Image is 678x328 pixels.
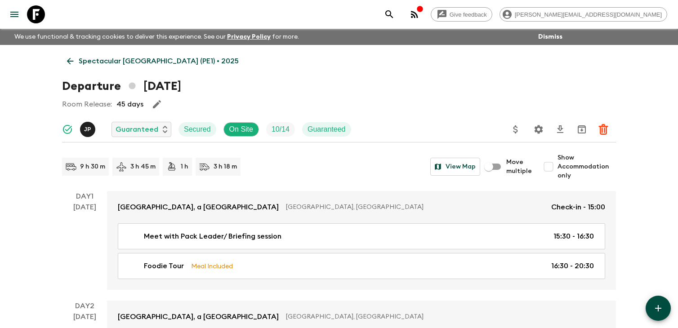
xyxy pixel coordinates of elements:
[266,122,295,137] div: Trip Fill
[536,31,565,43] button: Dismiss
[79,56,239,66] p: Spectacular [GEOGRAPHIC_DATA] (PE1) • 2025
[506,158,532,176] span: Move multiple
[118,223,605,249] a: Meet with Pack Leader/ Briefing session15:30 - 16:30
[594,120,612,138] button: Delete
[130,162,156,171] p: 3 h 45 m
[118,202,279,213] p: [GEOGRAPHIC_DATA], a [GEOGRAPHIC_DATA]
[62,77,181,95] h1: Departure [DATE]
[80,122,97,137] button: JP
[223,122,259,137] div: On Site
[229,124,253,135] p: On Site
[380,5,398,23] button: search adventures
[62,301,107,311] p: Day 2
[144,261,184,271] p: Foodie Tour
[144,231,281,242] p: Meet with Pack Leader/ Briefing session
[308,124,346,135] p: Guaranteed
[551,202,605,213] p: Check-in - 15:00
[178,122,216,137] div: Secured
[227,34,271,40] a: Privacy Policy
[551,120,569,138] button: Download CSV
[84,126,91,133] p: J P
[551,261,594,271] p: 16:30 - 20:30
[530,120,548,138] button: Settings
[80,162,105,171] p: 9 h 30 m
[118,311,279,322] p: [GEOGRAPHIC_DATA], a [GEOGRAPHIC_DATA]
[62,124,73,135] svg: Synced Successfully
[430,158,480,176] button: View Map
[118,253,605,279] a: Foodie TourMeal Included16:30 - 20:30
[431,7,492,22] a: Give feedback
[445,11,492,18] span: Give feedback
[507,120,525,138] button: Update Price, Early Bird Discount and Costs
[573,120,591,138] button: Archive (Completed, Cancelled or Unsynced Departures only)
[107,191,616,223] a: [GEOGRAPHIC_DATA], a [GEOGRAPHIC_DATA][GEOGRAPHIC_DATA], [GEOGRAPHIC_DATA]Check-in - 15:00
[73,202,96,290] div: [DATE]
[191,261,233,271] p: Meal Included
[181,162,188,171] p: 1 h
[116,99,143,110] p: 45 days
[558,153,616,180] span: Show Accommodation only
[116,124,158,135] p: Guaranteed
[11,29,303,45] p: We use functional & tracking cookies to deliver this experience. See our for more.
[272,124,290,135] p: 10 / 14
[80,124,97,132] span: Joseph Pimentel
[286,312,598,321] p: [GEOGRAPHIC_DATA], [GEOGRAPHIC_DATA]
[62,99,112,110] p: Room Release:
[62,52,244,70] a: Spectacular [GEOGRAPHIC_DATA] (PE1) • 2025
[286,203,544,212] p: [GEOGRAPHIC_DATA], [GEOGRAPHIC_DATA]
[553,231,594,242] p: 15:30 - 16:30
[500,7,667,22] div: [PERSON_NAME][EMAIL_ADDRESS][DOMAIN_NAME]
[510,11,667,18] span: [PERSON_NAME][EMAIL_ADDRESS][DOMAIN_NAME]
[5,5,23,23] button: menu
[62,191,107,202] p: Day 1
[214,162,237,171] p: 3 h 18 m
[184,124,211,135] p: Secured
